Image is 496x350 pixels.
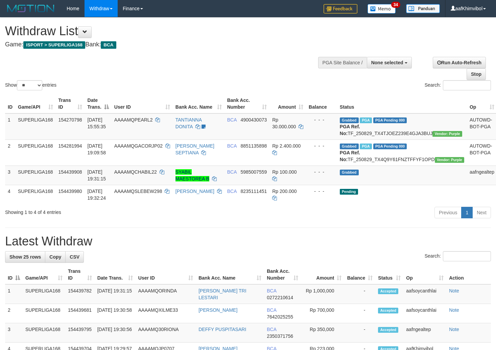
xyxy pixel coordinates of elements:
[175,117,202,129] a: TANTIANNA DONITA
[5,3,56,14] img: MOTION_logo.png
[391,2,400,8] span: 34
[198,327,246,332] a: DEFFY PUSPITASARI
[360,117,372,123] span: Marked by aafmaleo
[112,94,173,113] th: User ID: activate to sort column ascending
[403,284,446,304] td: aafsoycanthlai
[367,57,412,68] button: None selected
[378,288,398,294] span: Accepted
[15,185,56,204] td: SUPERLIGA168
[227,117,237,123] span: BCA
[306,94,337,113] th: Balance
[65,284,95,304] td: 154439782
[114,117,153,123] span: AAAAMQPEARL2
[373,144,407,149] span: PGA Pending
[5,284,23,304] td: 1
[301,304,344,323] td: Rp 700,000
[340,117,359,123] span: Grabbed
[240,169,267,175] span: Copy 5985007559 to clipboard
[360,144,372,149] span: Marked by aafnonsreyleab
[449,288,459,293] a: Note
[95,323,136,343] td: [DATE] 19:30:56
[45,251,66,263] a: Copy
[198,307,237,313] a: [PERSON_NAME]
[95,265,136,284] th: Date Trans.: activate to sort column ascending
[136,323,196,343] td: AAAAMQ30RIONA
[58,169,82,175] span: 154439908
[433,57,486,68] a: Run Auto-Refresh
[301,265,344,284] th: Amount: activate to sort column ascending
[85,94,112,113] th: Date Trans.: activate to sort column descending
[65,251,84,263] a: CSV
[432,131,462,137] span: Vendor URL: https://trx4.1velocity.biz
[272,169,297,175] span: Rp 100.000
[58,143,82,149] span: 154281994
[15,94,56,113] th: Game/API: activate to sort column ascending
[340,170,359,175] span: Grabbed
[114,143,163,149] span: AAAAMQGACORJP02
[425,80,491,90] label: Search:
[406,4,440,13] img: panduan.png
[340,124,360,136] b: PGA Ref. No:
[272,117,296,129] span: Rp 30.000.000
[375,265,403,284] th: Status: activate to sort column ascending
[65,323,95,343] td: 154439795
[318,57,367,68] div: PGA Site Balance /
[5,323,23,343] td: 3
[337,94,467,113] th: Status
[5,206,202,216] div: Showing 1 to 4 of 4 entries
[5,304,23,323] td: 2
[435,157,464,163] span: Vendor URL: https://trx4.1velocity.biz
[309,188,334,195] div: - - -
[324,4,357,14] img: Feedback.jpg
[15,113,56,140] td: SUPERLIGA168
[446,265,491,284] th: Action
[449,307,459,313] a: Note
[340,189,358,195] span: Pending
[23,323,65,343] td: SUPERLIGA168
[403,304,446,323] td: aafsoycanthlai
[301,323,344,343] td: Rp 350,000
[240,117,267,123] span: Copy 4900430073 to clipboard
[5,80,56,90] label: Show entries
[344,323,375,343] td: -
[267,333,293,339] span: Copy 2350371756 to clipboard
[309,143,334,149] div: - - -
[5,24,324,38] h1: Withdraw List
[17,80,42,90] select: Showentries
[23,265,65,284] th: Game/API: activate to sort column ascending
[136,265,196,284] th: User ID: activate to sort column ascending
[5,94,15,113] th: ID
[5,139,15,166] td: 2
[5,235,491,248] h1: Latest Withdraw
[301,284,344,304] td: Rp 1,000,000
[267,327,276,332] span: BCA
[88,143,106,155] span: [DATE] 19:09:58
[23,41,85,49] span: ISPORT > SUPERLIGA168
[434,207,462,218] a: Previous
[227,169,237,175] span: BCA
[337,113,467,140] td: TF_250829_TX4TJOEZ239E4GJA3BUJ
[227,189,237,194] span: BCA
[344,284,375,304] td: -
[269,94,306,113] th: Amount: activate to sort column ascending
[368,4,396,14] img: Button%20Memo.svg
[272,189,297,194] span: Rp 200.000
[264,265,301,284] th: Bank Acc. Number: activate to sort column ascending
[340,150,360,162] b: PGA Ref. No:
[5,251,45,263] a: Show 25 rows
[70,254,79,260] span: CSV
[467,68,486,80] a: Stop
[15,166,56,185] td: SUPERLIGA168
[373,117,407,123] span: PGA Pending
[240,143,267,149] span: Copy 8851135898 to clipboard
[340,144,359,149] span: Grabbed
[472,207,491,218] a: Next
[225,94,270,113] th: Bank Acc. Number: activate to sort column ascending
[403,323,446,343] td: aafngealtep
[443,251,491,261] input: Search:
[267,288,276,293] span: BCA
[198,288,246,300] a: [PERSON_NAME] TRI LESTARI
[65,304,95,323] td: 154439681
[58,117,82,123] span: 154270798
[23,304,65,323] td: SUPERLIGA168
